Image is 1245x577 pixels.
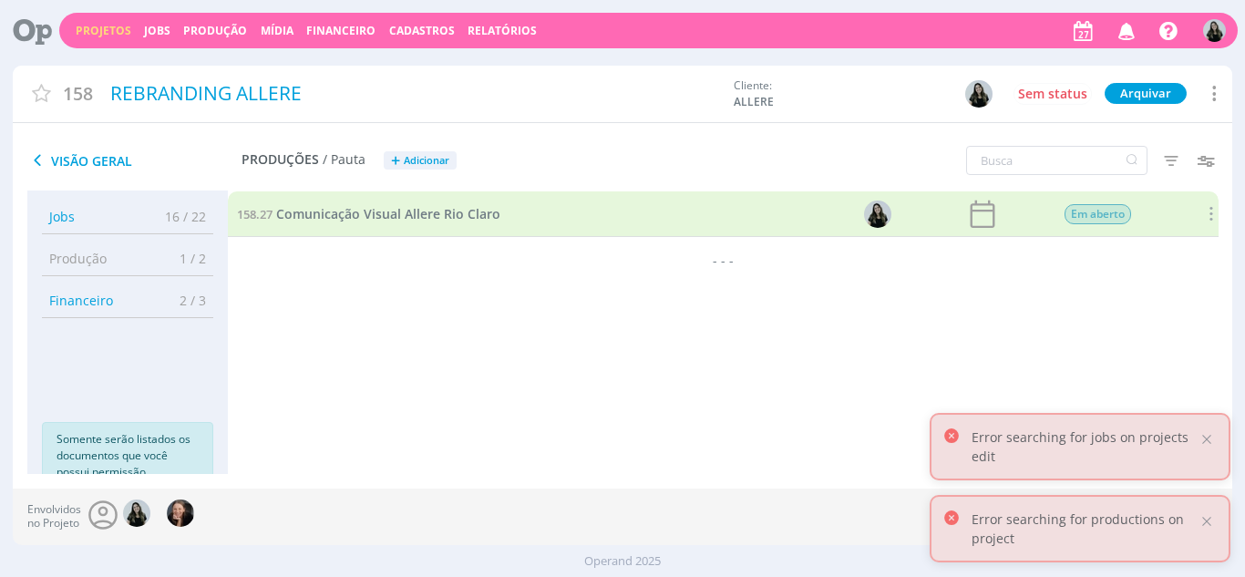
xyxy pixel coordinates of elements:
[972,510,1198,548] p: Error searching for productions on project
[63,80,93,107] span: 158
[734,94,870,110] span: ALLERE
[972,428,1198,466] p: Error searching for jobs on projects edit
[734,77,1021,110] div: Cliente:
[966,146,1147,175] input: Busca
[76,23,131,38] a: Projetos
[965,80,993,108] img: V
[1203,19,1226,42] img: V
[237,204,500,224] a: 158.27Comunicação Visual Allere Rio Claro
[863,201,890,228] img: V
[391,151,400,170] span: +
[964,79,993,108] button: V
[1064,204,1130,224] span: Em aberto
[468,23,537,38] a: Relatórios
[261,23,293,38] a: Mídia
[462,24,542,38] button: Relatórios
[1105,83,1187,104] button: Arquivar
[228,237,1219,283] div: - - -
[384,151,457,170] button: +Adicionar
[49,291,113,310] span: Financeiro
[1202,15,1227,46] button: V
[1018,85,1087,102] span: Sem status
[276,205,500,222] span: Comunicação Visual Allere Rio Claro
[166,249,206,268] span: 1 / 2
[306,23,376,38] a: Financeiro
[301,24,381,38] button: Financeiro
[255,24,299,38] button: Mídia
[1013,83,1092,105] button: Sem status
[57,431,199,480] p: Somente serão listados os documentos que você possui permissão
[404,155,449,167] span: Adicionar
[167,500,194,527] img: H
[144,23,170,38] a: Jobs
[166,291,206,310] span: 2 / 3
[139,24,176,38] button: Jobs
[323,152,365,168] span: / Pauta
[178,24,252,38] button: Produção
[183,23,247,38] a: Produção
[104,73,724,115] div: REBRANDING ALLERE
[27,149,242,171] span: Visão Geral
[49,249,107,268] span: Produção
[384,24,460,38] button: Cadastros
[242,152,319,168] span: Produções
[27,503,81,530] span: Envolvidos no Projeto
[70,24,137,38] button: Projetos
[151,207,206,226] span: 16 / 22
[237,206,273,222] span: 158.27
[123,500,150,527] img: V
[49,207,75,226] span: Jobs
[389,23,455,38] span: Cadastros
